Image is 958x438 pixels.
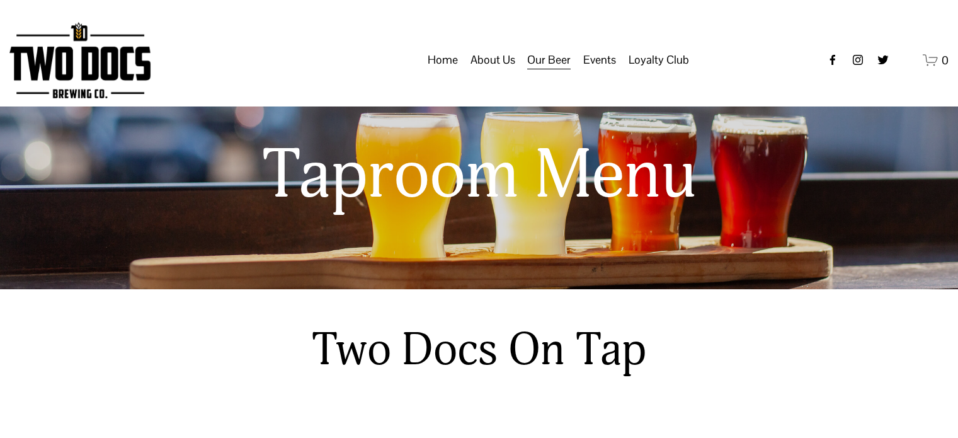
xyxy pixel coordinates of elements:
[877,54,889,66] a: twitter-unauth
[826,54,839,66] a: Facebook
[629,49,689,71] span: Loyalty Club
[583,48,616,72] a: folder dropdown
[264,323,694,379] h2: Two Docs On Tap
[852,54,864,66] a: instagram-unauth
[470,48,515,72] a: folder dropdown
[942,53,949,67] span: 0
[149,138,810,214] h1: Taproom Menu
[9,22,151,98] img: Two Docs Brewing Co.
[527,48,571,72] a: folder dropdown
[470,49,515,71] span: About Us
[629,48,689,72] a: folder dropdown
[527,49,571,71] span: Our Beer
[428,48,458,72] a: Home
[583,49,616,71] span: Events
[923,52,949,68] a: 0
